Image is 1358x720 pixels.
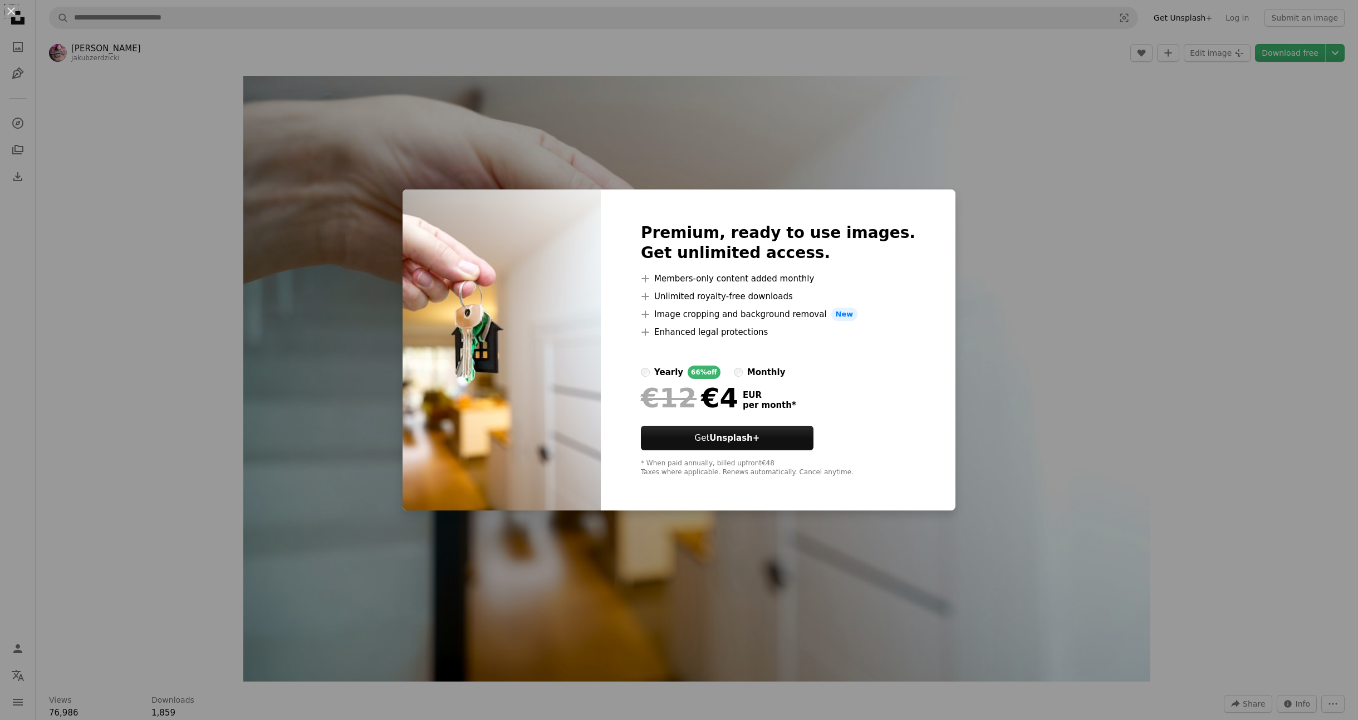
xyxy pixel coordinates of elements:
[641,272,915,285] li: Members-only content added monthly
[641,290,915,303] li: Unlimited royalty-free downloads
[641,368,650,377] input: yearly66%off
[641,383,697,412] span: €12
[641,426,813,450] button: GetUnsplash+
[734,368,743,377] input: monthly
[641,308,915,321] li: Image cropping and background removal
[688,366,720,379] div: 66% off
[743,400,796,410] span: per month *
[709,433,759,443] strong: Unsplash+
[641,459,915,477] div: * When paid annually, billed upfront €48 Taxes where applicable. Renews automatically. Cancel any...
[831,308,858,321] span: New
[641,383,738,412] div: €4
[641,223,915,263] h2: Premium, ready to use images. Get unlimited access.
[747,366,786,379] div: monthly
[641,325,915,339] li: Enhanced legal protections
[743,390,796,400] span: EUR
[403,189,601,510] img: photo-1741156386380-0236c72eb6f9
[654,366,683,379] div: yearly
